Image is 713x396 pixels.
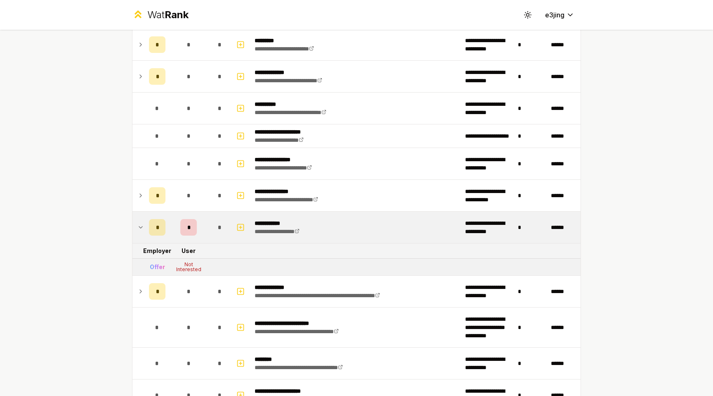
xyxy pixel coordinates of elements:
[545,10,564,20] span: e3jing
[165,9,189,21] span: Rank
[132,8,189,21] a: WatRank
[147,8,189,21] div: Wat
[150,263,165,271] div: Offer
[172,262,205,272] div: Not Interested
[169,243,208,258] td: User
[538,7,581,22] button: e3jing
[146,243,169,258] td: Employer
